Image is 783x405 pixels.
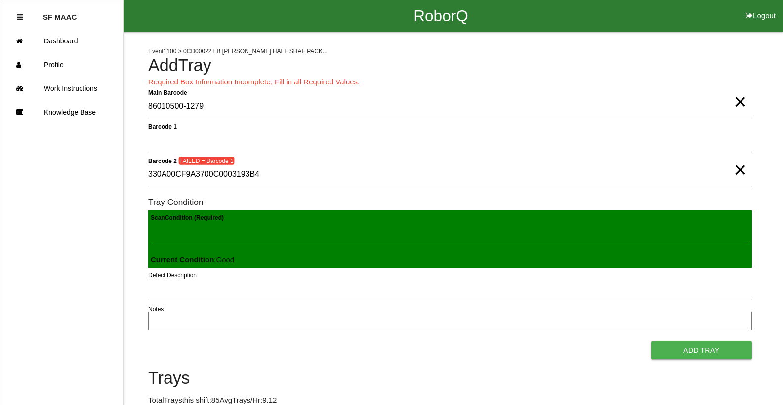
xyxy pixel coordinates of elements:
a: Work Instructions [0,77,123,100]
span: Event 1100 > 0CD00022 LB [PERSON_NAME] HALF SHAF PACK... [148,48,328,55]
label: Notes [148,305,164,314]
b: Main Barcode [148,89,187,96]
b: Current Condition [151,255,214,264]
span: FAILED = Barcode 1 [178,157,234,165]
a: Knowledge Base [0,100,123,124]
a: Profile [0,53,123,77]
span: Clear Input [734,150,746,170]
b: Scan Condition (Required) [151,214,224,221]
p: SF MAAC [43,5,77,21]
span: Clear Input [734,82,746,102]
input: Required [148,95,752,118]
b: Barcode 2 [148,157,177,164]
h4: Add Tray [148,56,752,75]
h4: Trays [148,369,752,388]
a: Dashboard [0,29,123,53]
button: Add Tray [651,341,752,359]
h6: Tray Condition [148,198,752,207]
div: Close [17,5,23,29]
b: Barcode 1 [148,123,177,130]
p: Required Box Information Incomplete, Fill in all Required Values. [148,77,752,88]
label: Defect Description [148,271,197,280]
span: : Good [151,255,234,264]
